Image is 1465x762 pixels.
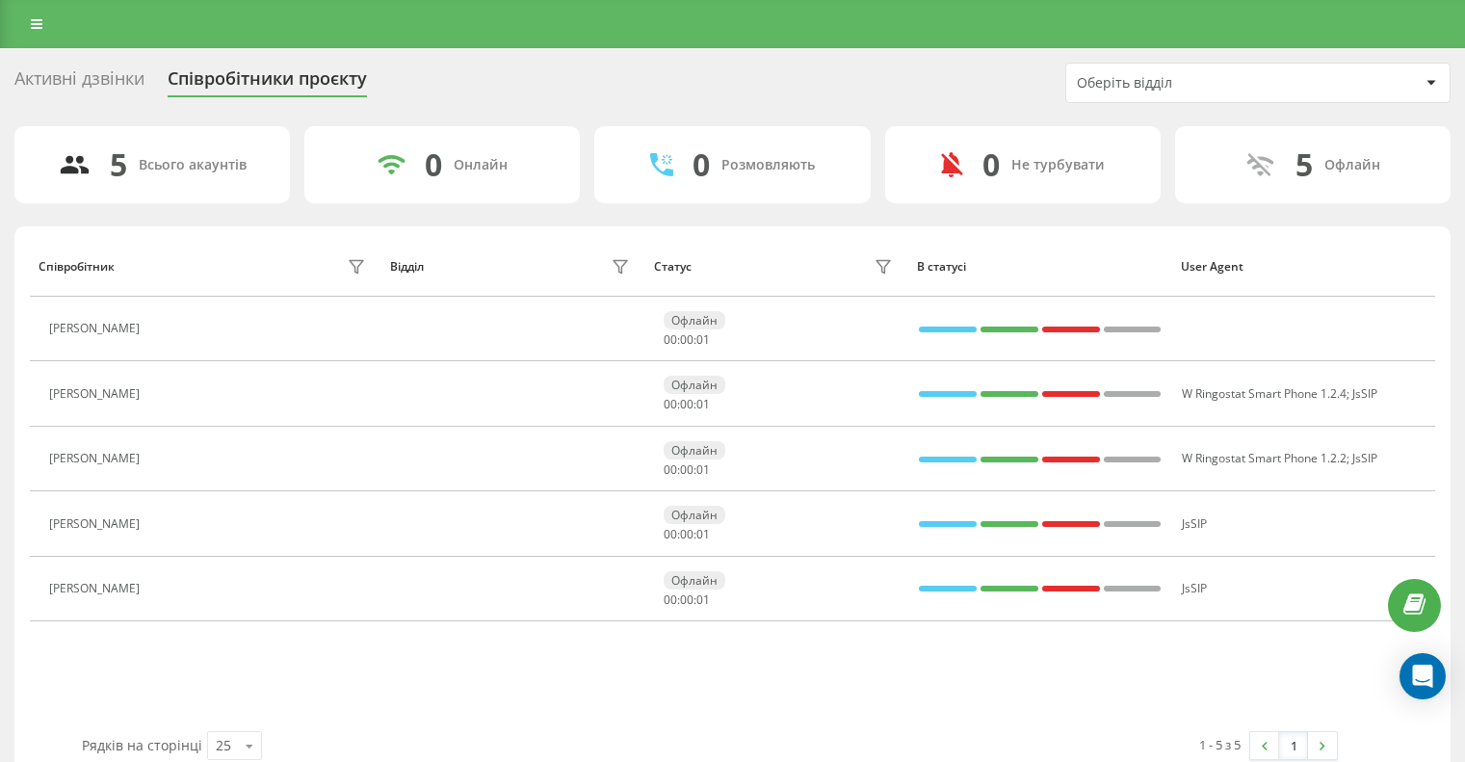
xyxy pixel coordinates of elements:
span: 00 [664,331,677,348]
span: 01 [696,526,710,542]
div: Офлайн [664,506,725,524]
div: [PERSON_NAME] [49,582,144,595]
div: [PERSON_NAME] [49,322,144,335]
div: Співробітник [39,260,115,274]
span: 01 [696,331,710,348]
div: : : [664,463,710,477]
span: 00 [680,396,693,412]
div: : : [664,333,710,347]
span: W Ringostat Smart Phone 1.2.2 [1182,450,1347,466]
div: Статус [654,260,692,274]
div: В статусі [917,260,1163,274]
div: Всього акаунтів [139,157,247,173]
div: Співробітники проєкту [168,68,367,98]
div: Офлайн [664,311,725,329]
div: Оберіть відділ [1077,75,1307,92]
span: 00 [680,526,693,542]
div: [PERSON_NAME] [49,517,144,531]
div: : : [664,593,710,607]
span: JsSIP [1182,515,1207,532]
div: User Agent [1181,260,1426,274]
span: JsSIP [1352,450,1377,466]
span: 01 [696,591,710,608]
span: W Ringostat Smart Phone 1.2.4 [1182,385,1347,402]
div: : : [664,528,710,541]
span: JsSIP [1182,580,1207,596]
div: 1 - 5 з 5 [1199,735,1241,754]
div: Open Intercom Messenger [1400,653,1446,699]
span: 00 [664,526,677,542]
div: 0 [693,146,710,183]
span: 00 [680,331,693,348]
div: Не турбувати [1011,157,1105,173]
span: JsSIP [1352,385,1377,402]
div: Офлайн [664,376,725,394]
span: 00 [664,396,677,412]
div: Онлайн [454,157,508,173]
span: 00 [680,591,693,608]
div: 0 [982,146,1000,183]
div: [PERSON_NAME] [49,452,144,465]
span: 00 [664,591,677,608]
div: Розмовляють [721,157,815,173]
span: 01 [696,461,710,478]
span: 01 [696,396,710,412]
span: 00 [680,461,693,478]
div: : : [664,398,710,411]
div: 5 [110,146,127,183]
div: 0 [425,146,442,183]
div: Активні дзвінки [14,68,144,98]
div: 5 [1295,146,1313,183]
div: Відділ [390,260,424,274]
span: Рядків на сторінці [82,736,202,754]
div: Офлайн [664,441,725,460]
span: 00 [664,461,677,478]
div: Офлайн [664,571,725,590]
div: 25 [216,736,231,755]
a: 1 [1279,732,1308,759]
div: [PERSON_NAME] [49,387,144,401]
div: Офлайн [1324,157,1380,173]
